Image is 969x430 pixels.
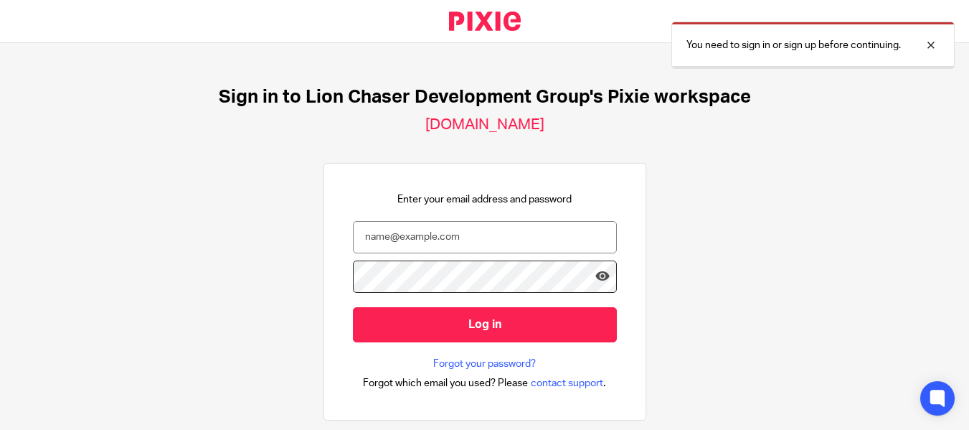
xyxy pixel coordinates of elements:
[363,375,606,391] div: .
[353,221,617,253] input: name@example.com
[425,116,544,134] h2: [DOMAIN_NAME]
[363,376,528,391] span: Forgot which email you used? Please
[353,307,617,342] input: Log in
[219,86,751,108] h1: Sign in to Lion Chaser Development Group's Pixie workspace
[433,357,536,371] a: Forgot your password?
[531,376,603,391] span: contact support
[686,38,901,52] p: You need to sign in or sign up before continuing.
[397,192,572,207] p: Enter your email address and password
